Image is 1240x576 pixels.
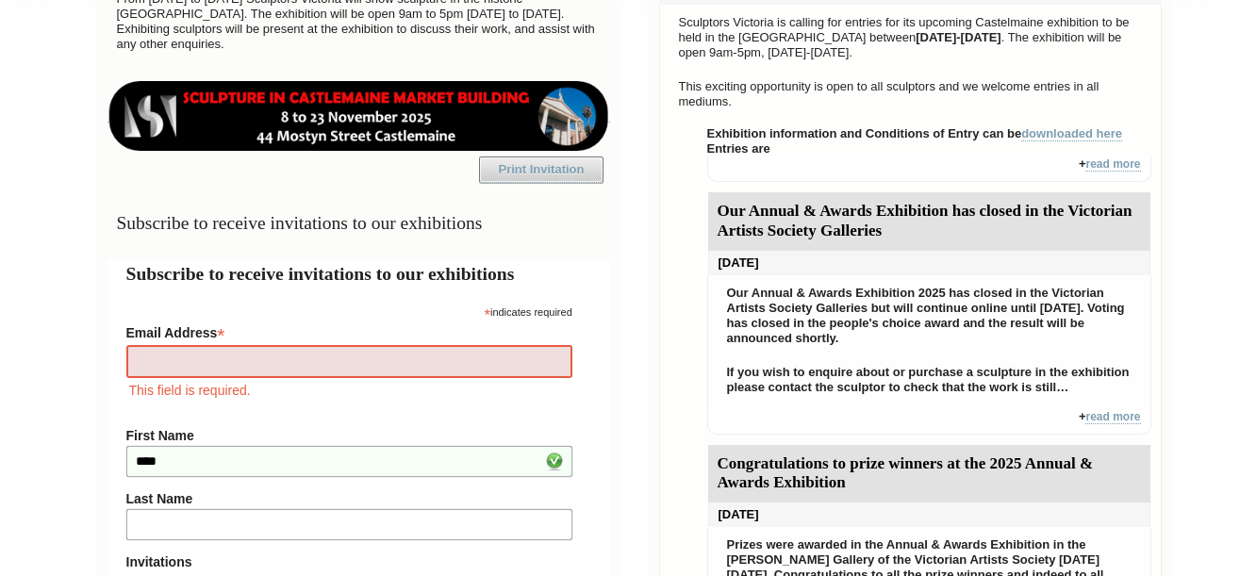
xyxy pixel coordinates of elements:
h2: Subscribe to receive invitations to our exhibitions [126,260,591,288]
a: Print Invitation [479,156,603,183]
div: This field is required. [126,380,572,401]
div: + [707,409,1151,435]
label: First Name [126,428,572,443]
img: castlemaine-ldrbd25v2.png [107,81,610,151]
p: If you wish to enquire about or purchase a sculpture in the exhibition please contact the sculpto... [718,360,1141,400]
div: [DATE] [708,502,1150,527]
div: Our Annual & Awards Exhibition has closed in the Victorian Artists Society Galleries [708,192,1150,251]
div: Congratulations to prize winners at the 2025 Annual & Awards Exhibition [708,445,1150,503]
strong: Invitations [126,554,572,569]
a: downloaded here [1021,126,1122,141]
p: This exciting opportunity is open to all sculptors and we welcome entries in all mediums. [670,74,1151,114]
div: [DATE] [708,251,1150,275]
a: read more [1085,410,1140,424]
p: Sculptors Victoria is calling for entries for its upcoming Castelmaine exhibition to be held in t... [670,10,1151,65]
strong: [DATE]-[DATE] [916,30,1001,44]
strong: Exhibition information and Conditions of Entry can be [707,126,1123,141]
label: Email Address [126,320,572,342]
a: read more [1085,157,1140,172]
h3: Subscribe to receive invitations to our exhibitions [107,205,610,241]
label: Last Name [126,491,572,506]
div: + [707,156,1151,182]
div: indicates required [126,302,572,320]
p: Our Annual & Awards Exhibition 2025 has closed in the Victorian Artists Society Galleries but wil... [718,281,1141,351]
